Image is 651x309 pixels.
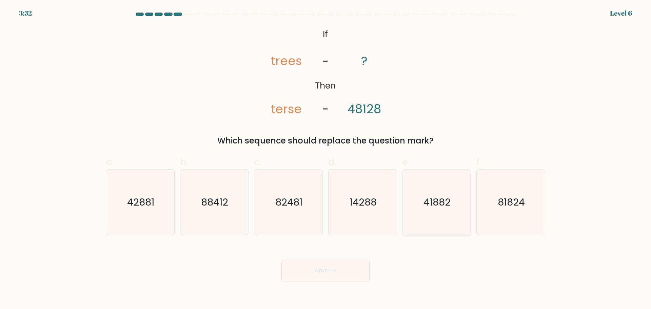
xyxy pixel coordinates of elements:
[127,195,154,209] text: 42881
[19,8,32,18] div: 3:32
[250,26,401,118] svg: @import url('[URL][DOMAIN_NAME]);
[276,195,303,209] text: 82481
[110,135,541,147] div: Which sequence should replace the question mark?
[281,260,370,282] button: Next
[323,28,328,40] tspan: If
[254,155,261,169] span: c.
[610,8,632,18] div: Level 6
[315,80,336,92] tspan: Then
[106,155,114,169] span: a.
[322,55,329,67] tspan: =
[328,155,336,169] span: d.
[350,195,377,209] text: 14288
[476,155,481,169] span: f.
[361,53,368,70] tspan: ?
[498,195,525,209] text: 81824
[271,53,302,70] tspan: trees
[271,101,302,117] tspan: terse
[348,101,381,117] tspan: 48128
[402,155,410,169] span: e.
[322,103,329,115] tspan: =
[201,195,229,209] text: 88412
[180,155,188,169] span: b.
[424,195,451,209] text: 41882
